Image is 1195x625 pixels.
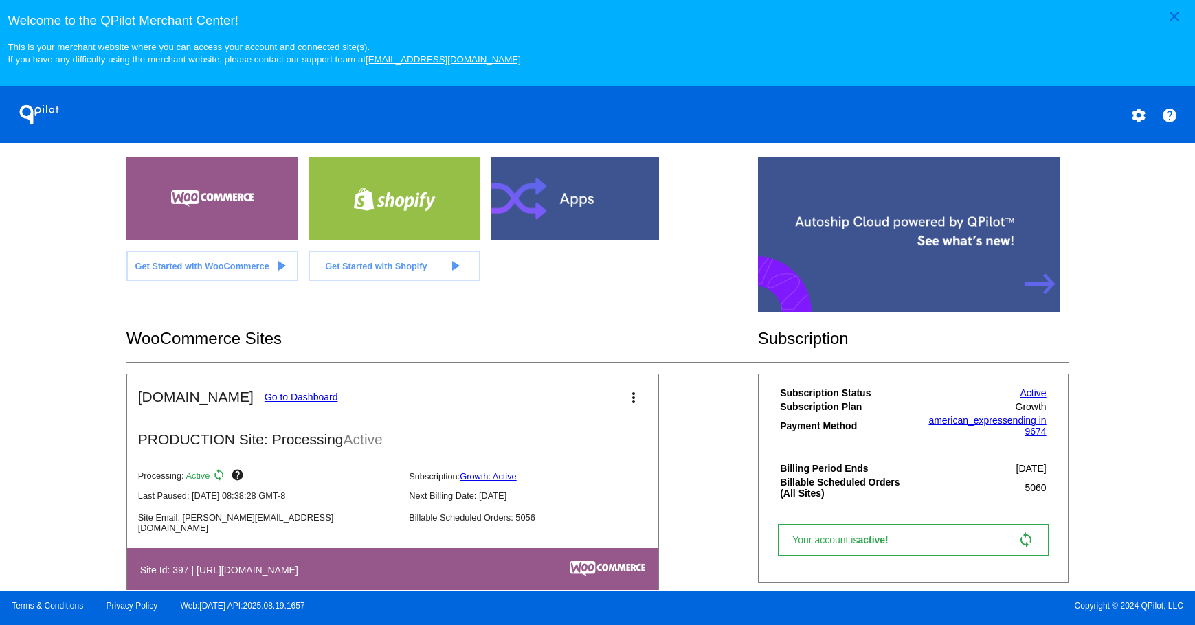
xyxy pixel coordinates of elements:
[758,329,1069,348] h2: Subscription
[1016,463,1047,474] span: [DATE]
[138,490,398,501] p: Last Paused: [DATE] 08:38:28 GMT-8
[409,512,669,523] p: Billable Scheduled Orders: 5056
[138,512,398,533] p: Site Email: [PERSON_NAME][EMAIL_ADDRESS][DOMAIN_NAME]
[779,400,913,413] th: Subscription Plan
[181,601,305,611] a: Web:[DATE] API:2025.08.19.1657
[1025,482,1046,493] span: 5060
[273,258,289,274] mat-icon: play_arrow
[570,561,645,576] img: c53aa0e5-ae75-48aa-9bee-956650975ee5
[135,261,269,271] span: Get Started with WooCommerce
[1016,401,1047,412] span: Growth
[8,42,520,65] small: This is your merchant website where you can access your account and connected site(s). If you hav...
[231,468,247,485] mat-icon: help
[460,471,517,481] a: Growth: Active
[792,534,902,545] span: Your account is
[186,471,210,481] span: Active
[778,524,1048,556] a: Your account isactive! sync
[325,261,427,271] span: Get Started with Shopify
[126,329,758,348] h2: WooCommerce Sites
[779,414,913,437] th: Payment Method
[212,468,229,485] mat-icon: sync
[138,389,254,405] h2: [DOMAIN_NAME]
[127,420,658,448] h2: PRODUCTION Site: Processing
[625,389,642,406] mat-icon: more_vert
[409,471,669,481] p: Subscription:
[8,13,1187,28] h3: Welcome to the QPilot Merchant Center!
[1018,532,1034,548] mat-icon: sync
[858,534,895,545] span: active!
[928,415,1046,437] a: american_expressending in 9674
[779,462,913,475] th: Billing Period Ends
[1020,387,1047,398] a: Active
[779,387,913,399] th: Subscription Status
[265,391,338,402] a: Go to Dashboard
[126,251,298,281] a: Get Started with WooCommerce
[447,258,463,274] mat-icon: play_arrow
[610,601,1183,611] span: Copyright © 2024 QPilot, LLC
[107,601,158,611] a: Privacy Policy
[309,251,480,281] a: Get Started with Shopify
[1130,107,1147,124] mat-icon: settings
[928,415,1007,426] span: american_express
[12,101,67,128] h1: QPilot
[1161,107,1178,124] mat-icon: help
[138,468,398,485] p: Processing:
[409,490,669,501] p: Next Billing Date: [DATE]
[12,601,83,611] a: Terms & Conditions
[1166,8,1183,25] mat-icon: close
[344,431,383,447] span: Active
[140,565,305,576] h4: Site Id: 397 | [URL][DOMAIN_NAME]
[366,54,521,65] a: [EMAIL_ADDRESS][DOMAIN_NAME]
[779,476,913,499] th: Billable Scheduled Orders (All Sites)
